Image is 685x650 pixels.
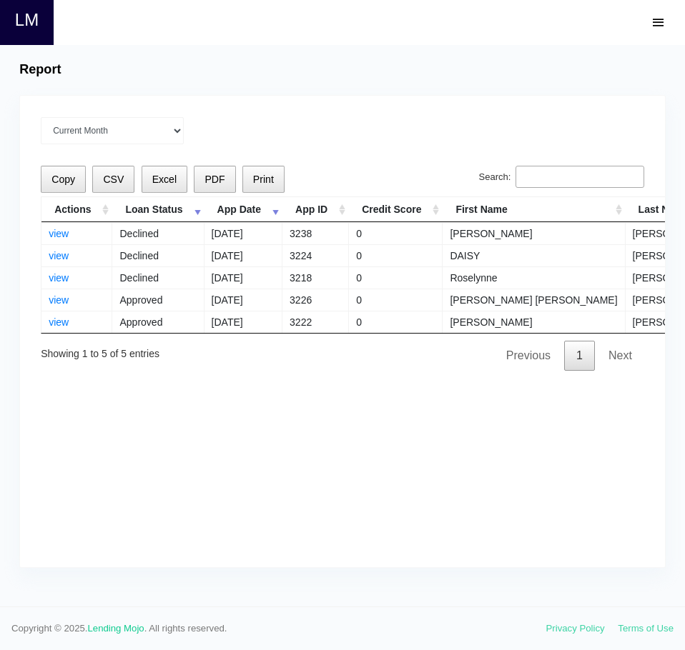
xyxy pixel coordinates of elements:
[253,174,274,185] span: Print
[282,266,349,289] td: 3218
[49,228,69,239] a: view
[349,222,443,244] td: 0
[349,197,443,222] th: Credit Score: activate to sort column ascending
[112,266,204,289] td: Declined
[282,197,349,222] th: App ID: activate to sort column ascending
[49,294,69,306] a: view
[443,266,625,289] td: Roselynne
[443,197,625,222] th: First Name: activate to sort column ascending
[494,341,563,371] a: Previous
[618,623,674,634] a: Terms of Use
[282,244,349,266] td: 3224
[282,222,349,244] td: 3238
[51,174,75,185] span: Copy
[204,197,282,222] th: App Date: activate to sort column ascending
[349,311,443,333] td: 0
[204,174,225,185] span: PDF
[49,250,69,261] a: view
[443,244,625,266] td: DAISY
[204,222,282,244] td: [DATE]
[41,338,159,361] div: Showing 1 to 5 of 5 entries
[41,166,86,194] button: Copy
[112,289,204,311] td: Approved
[204,289,282,311] td: [DATE]
[282,311,349,333] td: 3222
[112,311,204,333] td: Approved
[92,166,134,194] button: CSV
[112,244,204,266] td: Declined
[516,166,644,189] input: Search:
[349,289,443,311] td: 0
[443,289,625,311] td: [PERSON_NAME] [PERSON_NAME]
[349,266,443,289] td: 0
[349,244,443,266] td: 0
[49,272,69,284] a: view
[112,222,204,244] td: Declined
[443,222,625,244] td: [PERSON_NAME]
[103,174,124,185] span: CSV
[41,197,112,222] th: Actions: activate to sort column ascending
[596,341,644,371] a: Next
[282,289,349,311] td: 3226
[11,621,546,636] span: Copyright © 2025. . All rights reserved.
[204,266,282,289] td: [DATE]
[194,166,235,194] button: PDF
[242,166,285,194] button: Print
[479,166,644,189] label: Search:
[443,311,625,333] td: [PERSON_NAME]
[19,62,61,78] h4: Report
[88,623,144,634] a: Lending Mojo
[564,341,595,371] a: 1
[204,311,282,333] td: [DATE]
[204,244,282,266] td: [DATE]
[142,166,188,194] button: Excel
[112,197,204,222] th: Loan Status: activate to sort column ascending
[546,623,605,634] a: Privacy Policy
[152,174,177,185] span: Excel
[49,316,69,328] a: view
